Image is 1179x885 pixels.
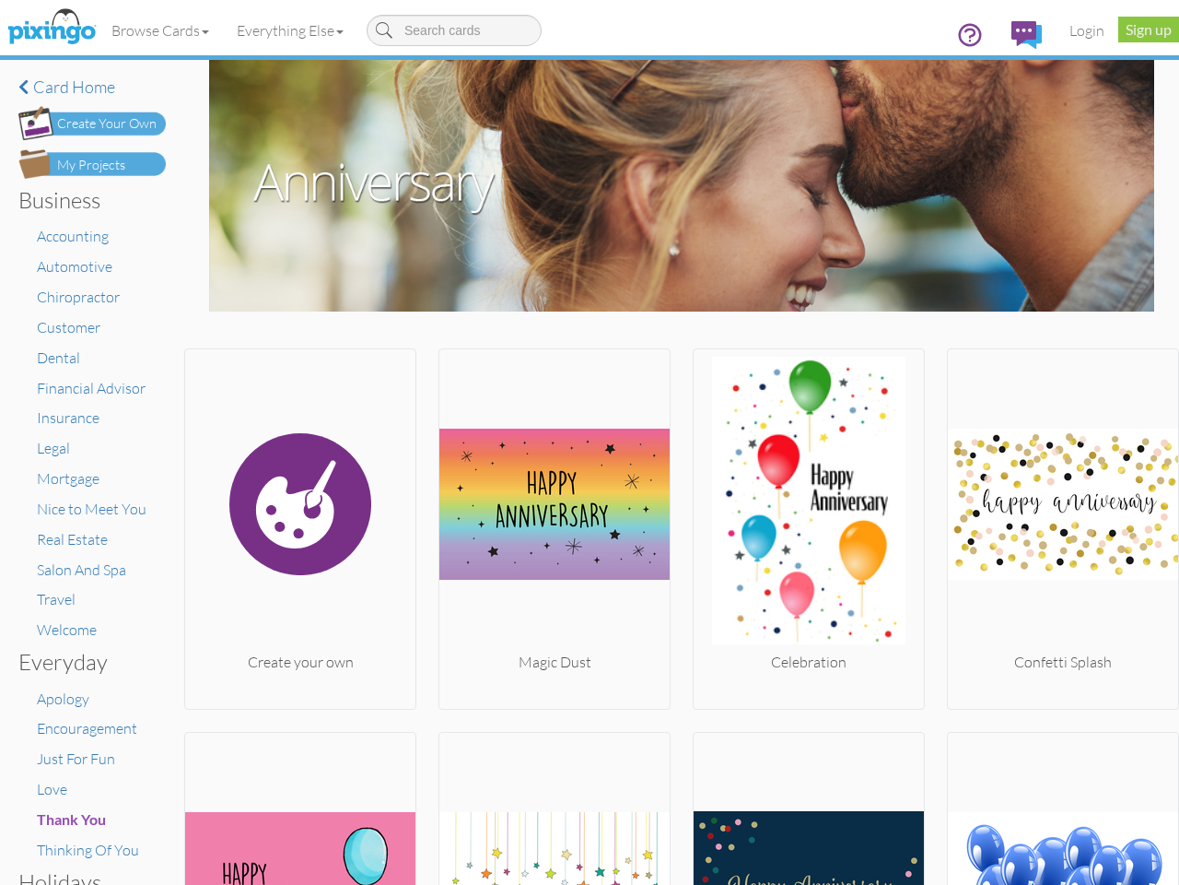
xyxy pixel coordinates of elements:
img: create-own-button.png [18,106,166,140]
a: Legal [37,439,70,457]
img: my-projects-button.png [18,149,166,179]
a: Financial Advisor [37,379,146,397]
span: Thank You [37,810,106,828]
a: Chiropractor [37,288,120,306]
div: Magic Dust [439,652,670,673]
a: Sign up [1118,17,1179,42]
img: comments.svg [1011,21,1042,49]
a: Dental [37,348,80,367]
a: Encouragement [37,719,137,737]
a: Nice to Meet You [37,500,146,518]
a: Mortgage [37,469,99,488]
a: Thank You [37,810,106,829]
img: 20210624-003156-212978df219d-250.jpg [694,357,924,652]
a: Browse Cards [98,7,223,53]
a: Love [37,780,67,798]
a: Salon And Spa [37,560,126,579]
a: Accounting [37,227,109,245]
a: Welcome [37,620,97,639]
input: Search cards [367,15,542,46]
img: anniversary.jpg [209,60,1154,312]
a: Thinking Of You [37,841,139,859]
h3: Everyday [18,650,152,674]
iframe: Chat [1178,884,1179,885]
img: create.svg [185,357,415,652]
div: Celebration [694,652,924,673]
a: Automotive [37,257,112,276]
img: pixingo logo [3,5,100,51]
a: Customer [37,318,100,336]
a: Real Estate [37,530,108,549]
a: Login [1056,7,1118,53]
div: Create your own [185,652,415,673]
a: Card home [18,78,166,97]
div: My Projects [57,156,125,175]
h3: Business [18,188,152,212]
div: Confetti Splash [948,652,1178,673]
img: 20200911-195015-433b92d39711-250.jpg [439,357,670,652]
div: Create Your Own [57,114,157,134]
a: Insurance [37,408,99,427]
a: Everything Else [223,7,357,53]
a: Just For Fun [37,749,115,768]
img: 20220519-184749-ed6a2cf4289e-250.jpg [948,357,1178,652]
a: Travel [37,590,76,608]
a: Apology [37,690,89,708]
